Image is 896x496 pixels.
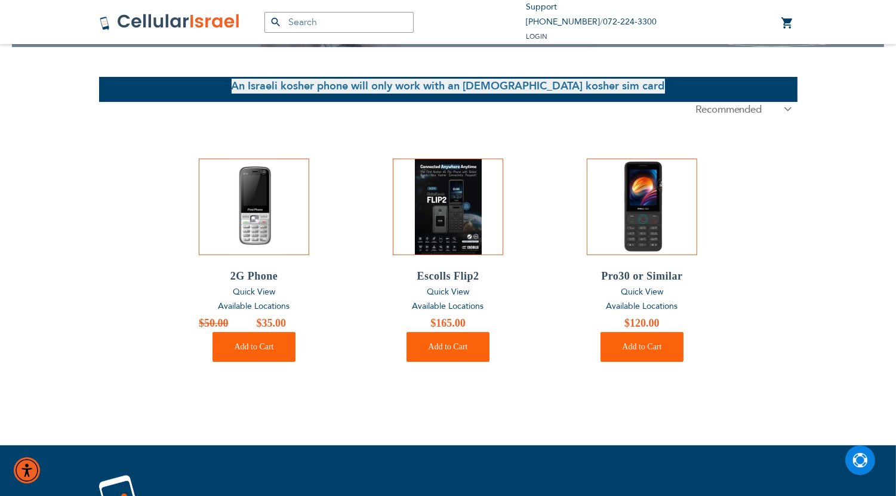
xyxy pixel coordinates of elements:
a: $35.00 $50.00 [199,314,309,332]
a: Escolls Flip2 [393,267,503,285]
span: Quick View [233,286,275,297]
button: Add to Cart [407,332,489,362]
a: Available Locations [218,300,290,312]
span: Add to Cart [622,342,661,351]
a: Quick View [199,285,309,300]
img: Escolls Flip2 [401,159,496,255]
a: [PHONE_NUMBER] [526,16,600,27]
a: Quick View [393,285,503,300]
span: Quick View [621,286,663,297]
a: Pro30 or Similar [587,267,697,285]
span: $35.00 [257,317,287,329]
span: Add to Cart [234,342,273,351]
a: Available Locations [412,300,484,312]
button: Add to Cart [601,332,683,362]
span: $50.00 [199,317,229,329]
a: 072-224-3300 [603,16,657,27]
span: $165.00 [430,317,466,329]
a: $120.00 [587,314,697,332]
div: Accessibility Menu [14,457,40,483]
a: Available Locations [606,300,678,312]
span: An Israeli kosher phone will only work with an [DEMOGRAPHIC_DATA] kosher sim card [232,79,665,94]
a: Support [526,1,557,13]
img: Cellular Israel [99,13,241,31]
img: 2G Phone [207,159,302,255]
a: Quick View [587,285,697,300]
li: / [526,15,657,30]
a: $165.00 [393,314,503,332]
img: Pro30 or Similar [595,159,690,255]
span: $120.00 [624,317,660,329]
button: Add to Cart [213,332,295,362]
input: Search [264,12,414,33]
span: Add to Cart [428,342,467,351]
span: Login [526,32,547,41]
span: Quick View [427,286,469,297]
select: . . . . [686,102,798,117]
a: 2G Phone [199,267,309,285]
